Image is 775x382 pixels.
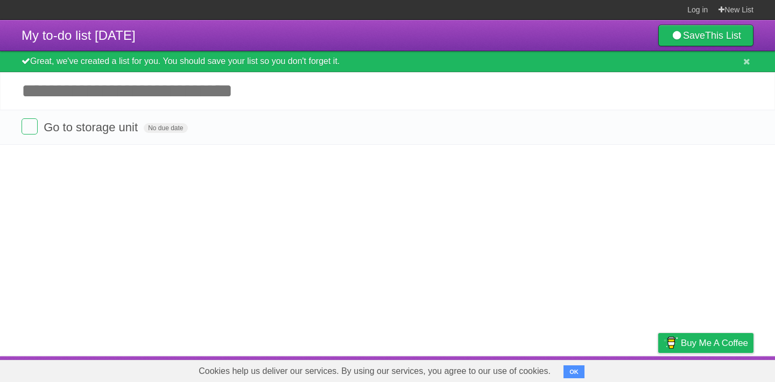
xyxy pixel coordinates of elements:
span: My to-do list [DATE] [22,28,136,43]
a: SaveThis List [658,25,753,46]
span: Go to storage unit [44,121,140,134]
b: This List [705,30,741,41]
a: Terms [608,359,631,379]
a: Privacy [644,359,672,379]
a: About [515,359,538,379]
label: Done [22,118,38,135]
a: Suggest a feature [686,359,753,379]
button: OK [563,365,584,378]
span: No due date [144,123,187,133]
span: Buy me a coffee [681,334,748,352]
img: Buy me a coffee [664,334,678,352]
a: Developers [551,359,594,379]
a: Buy me a coffee [658,333,753,353]
span: Cookies help us deliver our services. By using our services, you agree to our use of cookies. [188,360,561,382]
